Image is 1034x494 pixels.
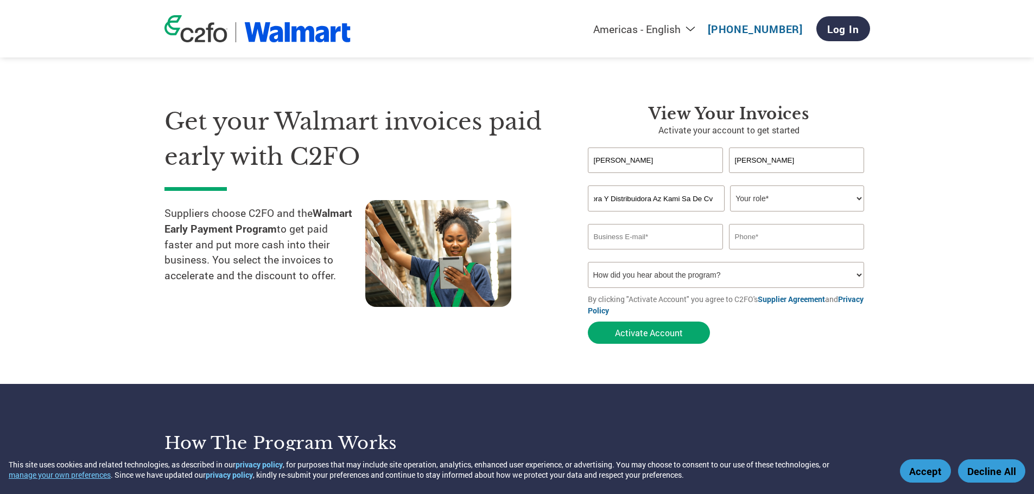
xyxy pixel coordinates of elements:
[206,470,253,480] a: privacy policy
[164,15,227,42] img: c2fo logo
[164,104,555,174] h1: Get your Walmart invoices paid early with C2FO
[588,124,870,137] p: Activate your account to get started
[588,147,724,173] input: First Name*
[816,16,870,41] a: Log In
[729,251,865,258] div: Inavlid Phone Number
[588,322,710,344] button: Activate Account
[588,294,864,316] a: Privacy Policy
[588,174,724,181] div: Invalid first name or first name is too long
[758,294,825,304] a: Supplier Agreement
[588,185,725,211] input: Your company name*
[588,213,865,220] div: Invalid company name or company name is too long
[729,147,865,173] input: Last Name*
[9,459,884,480] div: This site uses cookies and related technologies, as described in our , for purposes that may incl...
[729,174,865,181] div: Invalid last name or last name is too long
[958,459,1025,483] button: Decline All
[588,293,870,316] p: By clicking "Activate Account" you agree to C2FO's and
[365,200,511,307] img: supply chain worker
[900,459,951,483] button: Accept
[729,224,865,249] input: Phone*
[588,224,724,249] input: Invalid Email format
[244,22,351,42] img: Walmart
[164,206,365,298] p: Suppliers choose C2FO and the to get paid faster and put more cash into their business. You selec...
[730,185,864,211] select: Title/Role
[588,251,724,258] div: Inavlid Email Address
[236,459,283,470] a: privacy policy
[588,104,870,124] h3: View Your Invoices
[164,432,504,454] h3: How the program works
[708,22,803,36] a: [PHONE_NUMBER]
[164,206,352,235] strong: Walmart Early Payment Program
[9,470,111,480] button: manage your own preferences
